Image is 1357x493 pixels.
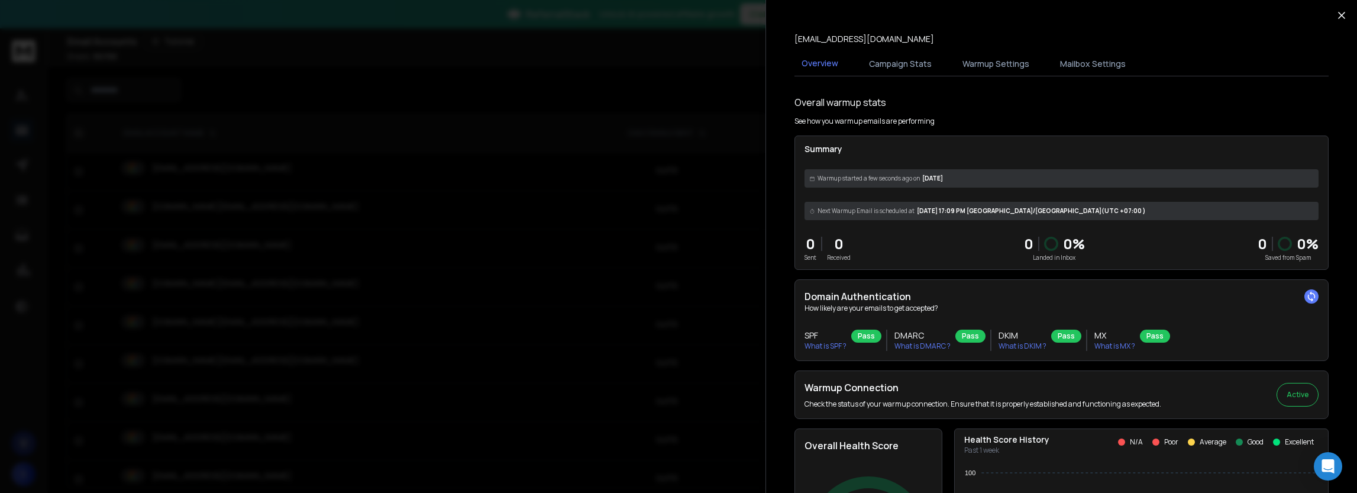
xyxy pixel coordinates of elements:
p: How likely are your emails to get accepted? [804,304,1319,313]
p: 0 % [1297,234,1319,253]
p: What is SPF ? [804,341,846,351]
p: What is MX ? [1094,341,1135,351]
h1: Overall warmup stats [794,95,886,109]
p: What is DMARC ? [894,341,951,351]
p: [EMAIL_ADDRESS][DOMAIN_NAME] [794,33,934,45]
p: 0 % [1063,234,1085,253]
p: Average [1200,437,1226,447]
h3: MX [1094,330,1135,341]
h2: Warmup Connection [804,381,1161,395]
div: Pass [1051,330,1081,343]
p: Excellent [1285,437,1314,447]
p: N/A [1130,437,1143,447]
button: Warmup Settings [955,51,1036,77]
div: Pass [955,330,986,343]
p: Poor [1164,437,1178,447]
div: Pass [851,330,881,343]
h3: DMARC [894,330,951,341]
h3: SPF [804,330,846,341]
p: Past 1 week [964,446,1049,455]
p: Saved from Spam [1258,253,1319,262]
div: [DATE] 17:09 PM [GEOGRAPHIC_DATA]/[GEOGRAPHIC_DATA] (UTC +07:00 ) [804,202,1319,220]
h2: Domain Authentication [804,289,1319,304]
p: 0 [827,234,851,253]
div: Open Intercom Messenger [1314,452,1342,481]
button: Overview [794,50,845,78]
p: See how you warmup emails are performing [794,117,935,126]
span: Warmup started a few seconds ago on [818,174,920,183]
button: Campaign Stats [862,51,939,77]
p: Received [827,253,851,262]
div: [DATE] [804,169,1319,188]
p: Good [1248,437,1264,447]
p: Health Score History [964,434,1049,446]
button: Mailbox Settings [1053,51,1133,77]
h3: DKIM [999,330,1046,341]
span: Next Warmup Email is scheduled at [818,207,915,215]
p: 0 [1024,234,1033,253]
p: Summary [804,143,1319,155]
p: Landed in Inbox [1024,253,1085,262]
p: Sent [804,253,816,262]
p: 0 [804,234,816,253]
strong: 0 [1258,234,1267,253]
h2: Overall Health Score [804,439,932,453]
p: What is DKIM ? [999,341,1046,351]
tspan: 100 [965,469,975,476]
button: Active [1277,383,1319,407]
p: Check the status of your warmup connection. Ensure that it is properly established and functionin... [804,399,1161,409]
div: Pass [1140,330,1170,343]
